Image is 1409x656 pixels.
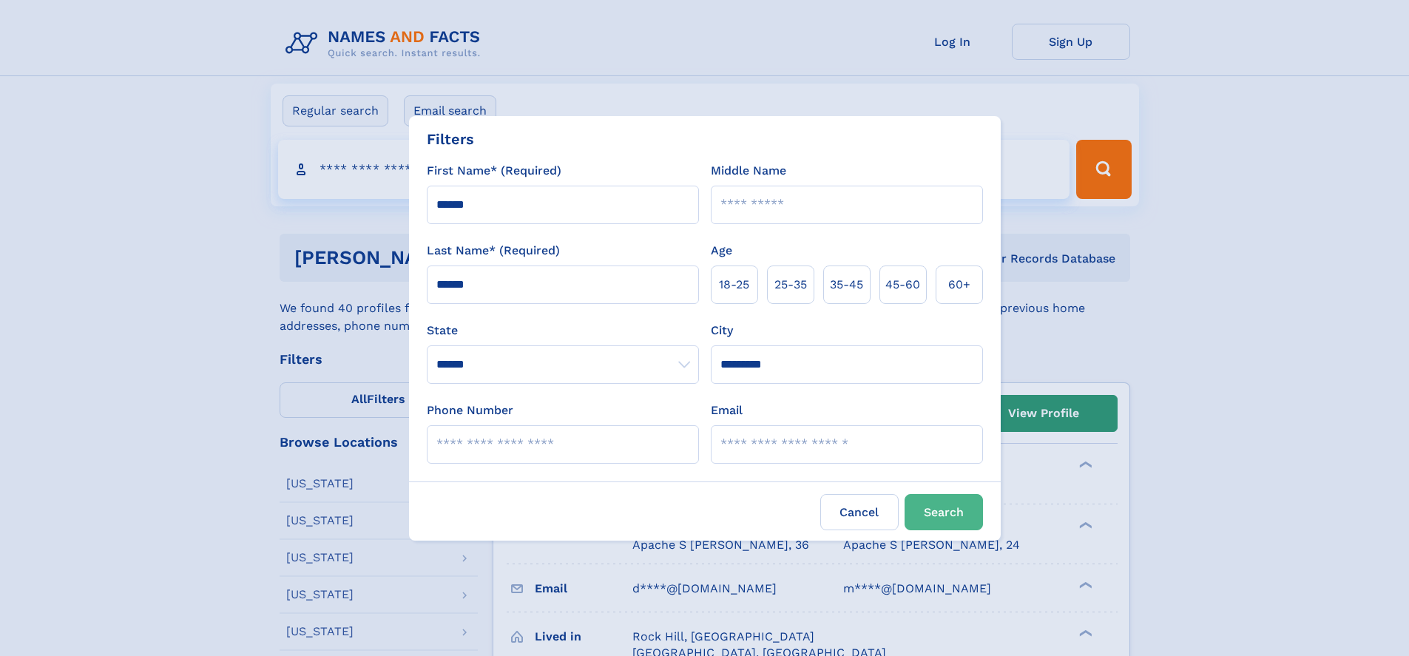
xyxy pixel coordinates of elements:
label: Last Name* (Required) [427,242,560,260]
label: Email [711,402,743,419]
button: Search [905,494,983,530]
div: Filters [427,128,474,150]
label: Age [711,242,732,260]
label: First Name* (Required) [427,162,561,180]
label: Middle Name [711,162,786,180]
label: City [711,322,733,339]
label: Cancel [820,494,899,530]
label: State [427,322,699,339]
span: 35‑45 [830,276,863,294]
span: 45‑60 [885,276,920,294]
label: Phone Number [427,402,513,419]
span: 60+ [948,276,970,294]
span: 18‑25 [719,276,749,294]
span: 25‑35 [774,276,807,294]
